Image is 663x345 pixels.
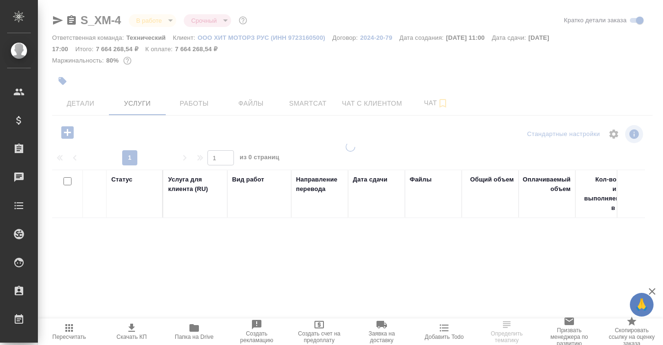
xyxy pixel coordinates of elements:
button: Призвать менеджера по развитию [538,318,600,345]
span: Создать рекламацию [231,330,282,344]
button: Создать рекламацию [225,318,288,345]
span: 🙏 [634,295,650,315]
div: Оплачиваемый объем [523,175,571,194]
span: Определить тематику [481,330,532,344]
span: Заявка на доставку [356,330,407,344]
div: Вид работ [232,175,264,184]
span: Папка на Drive [175,334,214,340]
button: Создать счет на предоплату [288,318,350,345]
div: Дата сдачи [353,175,387,184]
button: Заявка на доставку [350,318,413,345]
span: Пересчитать [53,334,86,340]
button: Скопировать ссылку на оценку заказа [600,318,663,345]
button: Пересчитать [38,318,100,345]
button: Скачать КП [100,318,163,345]
div: Услуга для клиента (RU) [168,175,223,194]
span: Скачать КП [116,334,147,340]
span: Добавить Todo [425,334,464,340]
button: 🙏 [630,293,654,317]
div: Общий объем [470,175,514,184]
button: Добавить Todo [413,318,475,345]
button: Папка на Drive [163,318,225,345]
button: Определить тематику [475,318,538,345]
div: Файлы [410,175,431,184]
div: Статус [111,175,133,184]
div: Кол-во ед. изм., выполняемое в час [580,175,627,213]
span: Создать счет на предоплату [294,330,345,344]
div: Направление перевода [296,175,343,194]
